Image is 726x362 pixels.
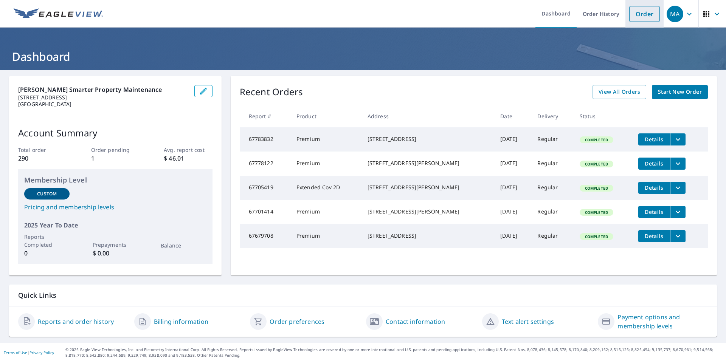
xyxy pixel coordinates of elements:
[240,105,290,127] th: Report #
[361,105,494,127] th: Address
[18,126,213,140] p: Account Summary
[574,105,632,127] th: Status
[368,184,488,191] div: [STREET_ADDRESS][PERSON_NAME]
[531,105,573,127] th: Delivery
[531,224,573,248] td: Regular
[290,105,361,127] th: Product
[290,152,361,176] td: Premium
[494,176,531,200] td: [DATE]
[93,249,138,258] p: $ 0.00
[37,190,57,197] p: Custom
[240,224,290,248] td: 67679708
[502,317,554,326] a: Text alert settings
[494,200,531,224] td: [DATE]
[670,158,686,170] button: filesDropdownBtn-67778122
[658,87,702,97] span: Start New Order
[154,317,208,326] a: Billing information
[91,154,140,163] p: 1
[638,133,670,145] button: detailsBtn-67783832
[494,105,531,127] th: Date
[670,206,686,218] button: filesDropdownBtn-67701414
[24,249,70,258] p: 0
[670,230,686,242] button: filesDropdownBtn-67679708
[91,146,140,154] p: Order pending
[18,101,188,108] p: [GEOGRAPHIC_DATA]
[617,312,708,331] a: Payment options and membership levels
[580,234,613,239] span: Completed
[240,127,290,152] td: 67783832
[24,221,206,230] p: 2025 Year To Date
[14,8,103,20] img: EV Logo
[240,176,290,200] td: 67705419
[24,233,70,249] p: Reports Completed
[368,159,488,167] div: [STREET_ADDRESS][PERSON_NAME]
[531,152,573,176] td: Regular
[164,146,212,154] p: Avg. report cost
[38,317,114,326] a: Reports and order history
[368,232,488,240] div: [STREET_ADDRESS]
[643,184,665,191] span: Details
[667,6,683,22] div: MA
[580,210,613,215] span: Completed
[240,85,303,99] p: Recent Orders
[161,241,206,249] p: Balance
[580,137,613,142] span: Completed
[580,161,613,167] span: Completed
[670,182,686,194] button: filesDropdownBtn-67705419
[638,182,670,194] button: detailsBtn-67705419
[593,85,646,99] a: View All Orders
[65,347,722,358] p: © 2025 Eagle View Technologies, Inc. and Pictometry International Corp. All Rights Reserved. Repo...
[164,154,212,163] p: $ 46.01
[531,127,573,152] td: Regular
[368,135,488,143] div: [STREET_ADDRESS]
[652,85,708,99] a: Start New Order
[29,350,54,355] a: Privacy Policy
[368,208,488,215] div: [STREET_ADDRESS][PERSON_NAME]
[18,146,67,154] p: Total order
[580,186,613,191] span: Completed
[290,200,361,224] td: Premium
[4,350,27,355] a: Terms of Use
[18,291,708,300] p: Quick Links
[18,154,67,163] p: 290
[494,127,531,152] td: [DATE]
[93,241,138,249] p: Prepayments
[18,85,188,94] p: [PERSON_NAME] Smarter Property Maintenance
[638,230,670,242] button: detailsBtn-67679708
[638,206,670,218] button: detailsBtn-67701414
[386,317,445,326] a: Contact information
[24,203,206,212] a: Pricing and membership levels
[24,175,206,185] p: Membership Level
[240,152,290,176] td: 67778122
[670,133,686,145] button: filesDropdownBtn-67783832
[531,200,573,224] td: Regular
[638,158,670,170] button: detailsBtn-67778122
[599,87,640,97] span: View All Orders
[643,136,665,143] span: Details
[629,6,660,22] a: Order
[290,224,361,248] td: Premium
[494,152,531,176] td: [DATE]
[4,350,54,355] p: |
[643,232,665,240] span: Details
[290,176,361,200] td: Extended Cov 2D
[531,176,573,200] td: Regular
[240,200,290,224] td: 67701414
[270,317,324,326] a: Order preferences
[18,94,188,101] p: [STREET_ADDRESS]
[9,49,717,64] h1: Dashboard
[494,224,531,248] td: [DATE]
[643,208,665,215] span: Details
[643,160,665,167] span: Details
[290,127,361,152] td: Premium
